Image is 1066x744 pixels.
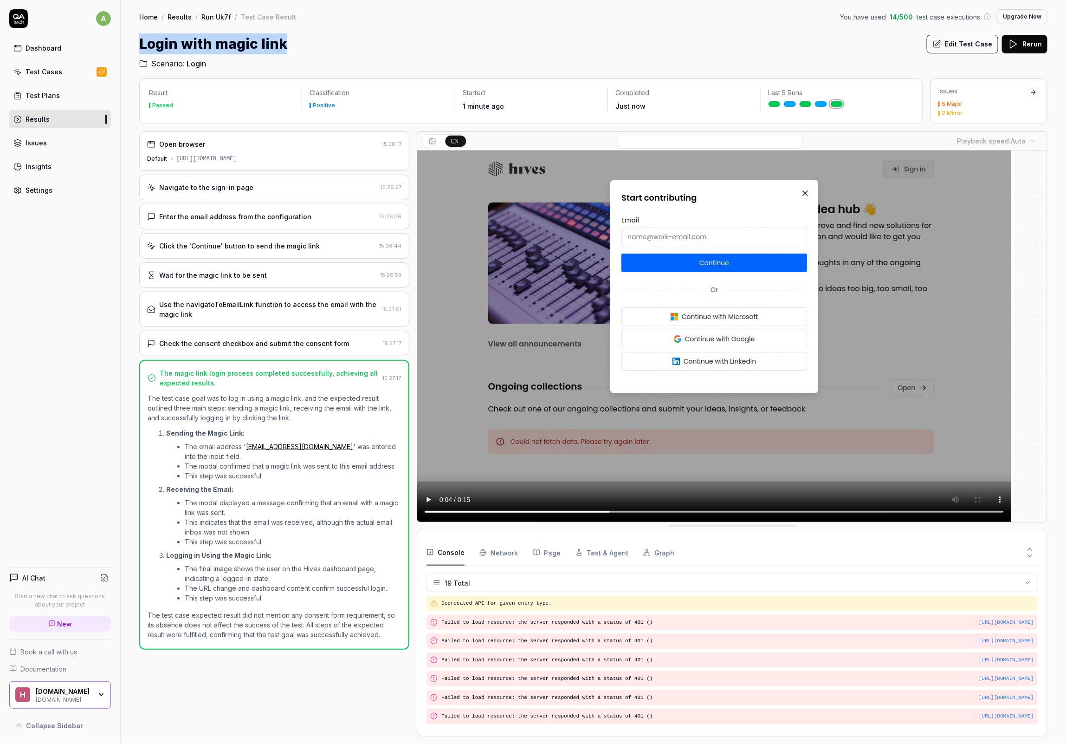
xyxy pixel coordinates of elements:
[9,616,111,632] a: New
[9,134,111,152] a: Issues
[9,157,111,176] a: Insights
[20,647,77,657] span: Book a call with us
[441,637,1034,645] pre: Failed to load resource: the server responded with a status of 401 ()
[185,461,401,471] li: The modal confirmed that a magic link was sent to this email address.
[441,694,1034,702] pre: Failed to load resource: the server responded with a status of 401 ()
[381,184,401,190] time: 15:26:27
[185,442,401,461] li: The email address ' ' was entered into the input field.
[159,139,205,149] div: Open browser
[187,58,206,69] span: Login
[148,610,401,640] p: The test case expected result did not mention any consent form requirement, so its absence does n...
[979,637,1034,645] button: [URL][DOMAIN_NAME]
[917,12,980,22] span: test case executions
[58,619,72,629] span: New
[185,583,401,593] li: The URL change and dashboard content confirm successful login.
[159,183,253,192] div: Navigate to the sign-in page
[149,58,185,69] span: Scenario:
[382,375,401,381] time: 15:27:17
[36,695,91,703] div: [DOMAIN_NAME]
[185,517,401,537] li: This indicates that the email was received, although the actual email inbox was not shown.
[159,241,320,251] div: Click the 'Continue' button to send the magic link
[382,141,401,147] time: 15:26:17
[927,35,998,53] button: Edit Test Case
[241,12,296,21] div: Test Case Result
[840,12,886,22] span: You have used
[1002,35,1047,53] button: Rerun
[382,306,401,313] time: 15:27:01
[36,687,91,696] div: Hives.co
[479,540,518,566] button: Network
[9,39,111,57] a: Dashboard
[615,88,753,98] p: Completed
[185,471,401,481] li: This step was successful.
[9,664,111,674] a: Documentation
[26,67,62,77] div: Test Cases
[9,716,111,735] button: Collapse Sidebar
[159,339,349,348] div: Check the consent checkbox and submit the consent form
[979,619,1034,627] button: [URL][DOMAIN_NAME]
[26,43,61,53] div: Dashboard
[441,600,1034,607] pre: Deprecated API for given entry type.
[185,498,401,517] li: The modal displayed a message confirming that an email with a magic link was sent.
[168,12,192,21] a: Results
[769,88,906,98] p: Last 5 Runs
[9,86,111,104] a: Test Plans
[15,687,30,702] span: H
[979,656,1034,664] button: [URL][DOMAIN_NAME]
[195,12,198,21] div: /
[26,114,50,124] div: Results
[235,12,237,21] div: /
[463,88,600,98] p: Started
[22,573,45,583] h4: AI Chat
[9,592,111,609] p: Start a new chat to ask questions about your project
[159,270,267,280] div: Wait for the magic link to be sent
[147,155,167,163] div: Default
[139,33,287,54] h1: Login with magic link
[979,675,1034,683] button: [URL][DOMAIN_NAME]
[185,537,401,547] li: This step was successful.
[159,300,378,319] div: Use the navigateToEmailLink function to access the email with the magic link
[26,138,47,148] div: Issues
[615,102,646,110] time: Just now
[313,103,335,108] div: Positive
[533,540,561,566] button: Page
[9,181,111,199] a: Settings
[185,564,401,583] li: The final image shows the user on the Hives dashboard page, indicating a logged-in state.
[942,111,963,116] div: 2 Minor
[201,12,231,21] a: Run Uk7f
[152,103,173,108] div: Passed
[9,110,111,128] a: Results
[9,681,111,709] button: H[DOMAIN_NAME][DOMAIN_NAME]
[643,540,674,566] button: Graph
[139,12,158,21] a: Home
[26,185,52,195] div: Settings
[890,12,913,22] span: 14 / 500
[9,63,111,81] a: Test Cases
[441,712,1034,720] pre: Failed to load resource: the server responded with a status of 401 ()
[380,213,401,220] time: 15:26:36
[26,162,52,171] div: Insights
[96,9,111,28] button: a
[149,88,294,98] p: Result
[148,393,401,423] p: The test case goal was to log in using a magic link, and the expected result outlined three main ...
[26,91,60,100] div: Test Plans
[426,540,465,566] button: Console
[575,540,628,566] button: Test & Agent
[159,212,311,222] div: Enter the email address from the configuration
[185,593,401,603] li: This step was successful.
[979,712,1034,720] button: [URL][DOMAIN_NAME]
[310,88,447,98] p: Classification
[96,11,111,26] span: a
[139,58,206,69] a: Scenario:Login
[379,242,401,249] time: 15:26:44
[979,694,1034,702] button: [URL][DOMAIN_NAME]
[20,664,66,674] span: Documentation
[26,721,83,731] span: Collapse Sidebar
[380,272,401,278] time: 15:26:53
[441,656,1034,664] pre: Failed to load resource: the server responded with a status of 401 ()
[441,619,1034,627] pre: Failed to load resource: the server responded with a status of 401 ()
